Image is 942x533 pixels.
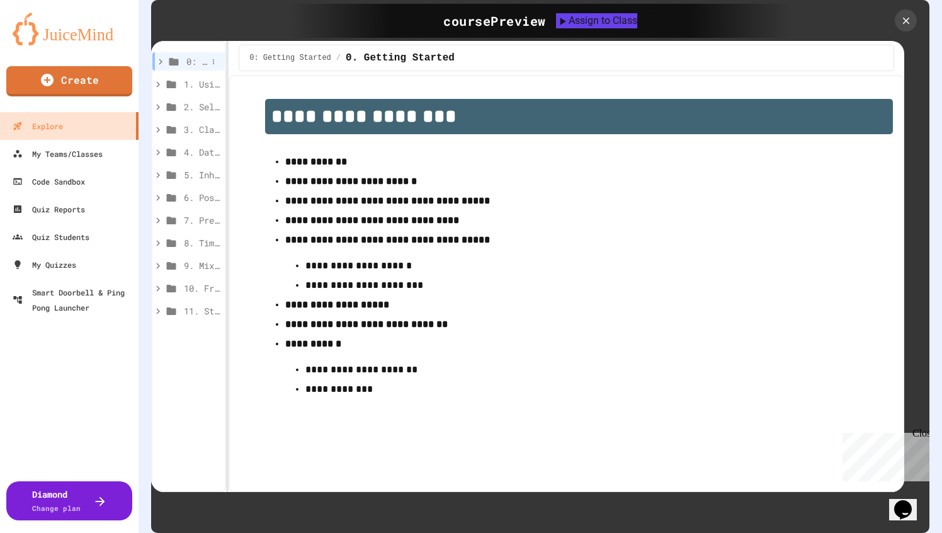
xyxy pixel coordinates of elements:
div: Code Sandbox [13,174,85,189]
div: Explore [13,118,63,134]
span: 3. Class Creation [184,123,220,136]
span: 8. Timed Multiple-Choice Exams [184,236,220,249]
a: Create [6,66,132,96]
span: 11. Stories [184,304,220,318]
div: Quiz Students [13,229,89,244]
div: course Preview [443,11,546,30]
iframe: chat widget [889,483,929,520]
span: 10. Free Response Practice [184,282,220,295]
div: My Teams/Classes [13,146,103,161]
img: logo-orange.svg [13,13,126,45]
span: 5. Inheritance (optional) [184,168,220,181]
span: 6. Post Test and Survey [184,191,220,204]
span: 7. Preparing for the Exam [184,214,220,227]
span: 2. Selection and Iteration [184,100,220,113]
div: Smart Doorbell & Ping Pong Launcher [13,285,133,315]
span: Change plan [32,503,81,513]
span: 9. Mixed Up Code - Free Response Practice [184,259,220,272]
span: 0: Getting Started [249,53,331,63]
iframe: chat widget [837,428,929,481]
button: More options [207,55,220,68]
button: DiamondChange plan [6,481,132,520]
span: 4. Data Collections [184,146,220,159]
div: Quiz Reports [13,202,85,217]
div: Chat with us now!Close [5,5,87,80]
span: 0: Getting Started [186,55,207,68]
span: 0. Getting Started [346,50,455,66]
span: / [336,53,341,63]
div: My Quizzes [13,257,76,272]
span: 1. Using Objects and Methods [184,77,220,91]
div: Diamond [32,488,81,514]
button: Assign to Class [556,13,637,28]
